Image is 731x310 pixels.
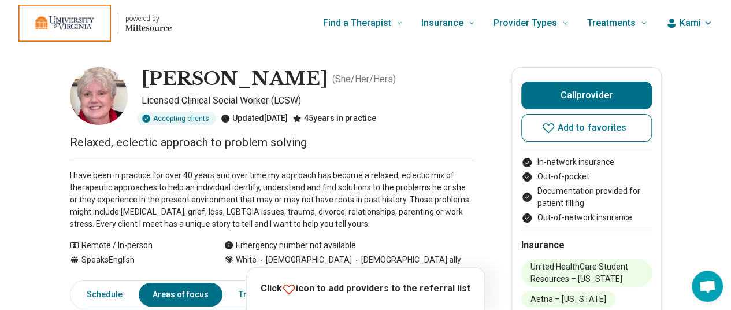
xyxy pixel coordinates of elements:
[70,254,201,266] div: Speaks English
[521,171,652,183] li: Out-of-pocket
[18,5,172,42] a: Home page
[666,16,713,30] button: Kami
[352,254,461,266] span: [DEMOGRAPHIC_DATA] ally
[493,15,557,31] span: Provider Types
[70,239,201,252] div: Remote / In-person
[125,14,172,23] p: powered by
[521,291,615,307] li: Aetna – [US_STATE]
[70,67,128,125] img: Marilyn Hocking, Licensed Clinical Social Worker (LCSW)
[70,169,474,230] p: I have been in practice for over 40 years and over time my approach has become a relaxed, eclecti...
[292,112,376,125] div: 45 years in practice
[421,15,463,31] span: Insurance
[680,16,701,30] span: Kami
[521,238,652,252] h2: Insurance
[692,271,723,302] a: Open chat
[70,134,474,150] p: Relaxed, eclectic approach to problem solving
[323,15,391,31] span: Find a Therapist
[236,254,257,266] span: White
[232,283,289,307] a: Treatments
[137,112,216,125] div: Accepting clients
[224,239,356,252] div: Emergency number not available
[521,185,652,209] li: Documentation provided for patient filling
[332,72,396,86] p: ( She/Her/Hers )
[587,15,636,31] span: Treatments
[142,67,328,91] h1: [PERSON_NAME]
[521,212,652,224] li: Out-of-network insurance
[521,114,652,142] button: Add to favorites
[142,94,474,108] p: Licensed Clinical Social Worker (LCSW)
[139,283,222,307] a: Areas of focus
[521,82,652,109] button: Callprovider
[221,112,288,125] div: Updated [DATE]
[558,123,627,132] span: Add to favorites
[521,259,652,287] li: United HealthCare Student Resources – [US_STATE]
[521,156,652,168] li: In-network insurance
[521,156,652,224] ul: Payment options
[261,282,470,296] p: Click icon to add providers to the referral list
[73,283,129,307] a: Schedule
[257,254,352,266] span: [DEMOGRAPHIC_DATA]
